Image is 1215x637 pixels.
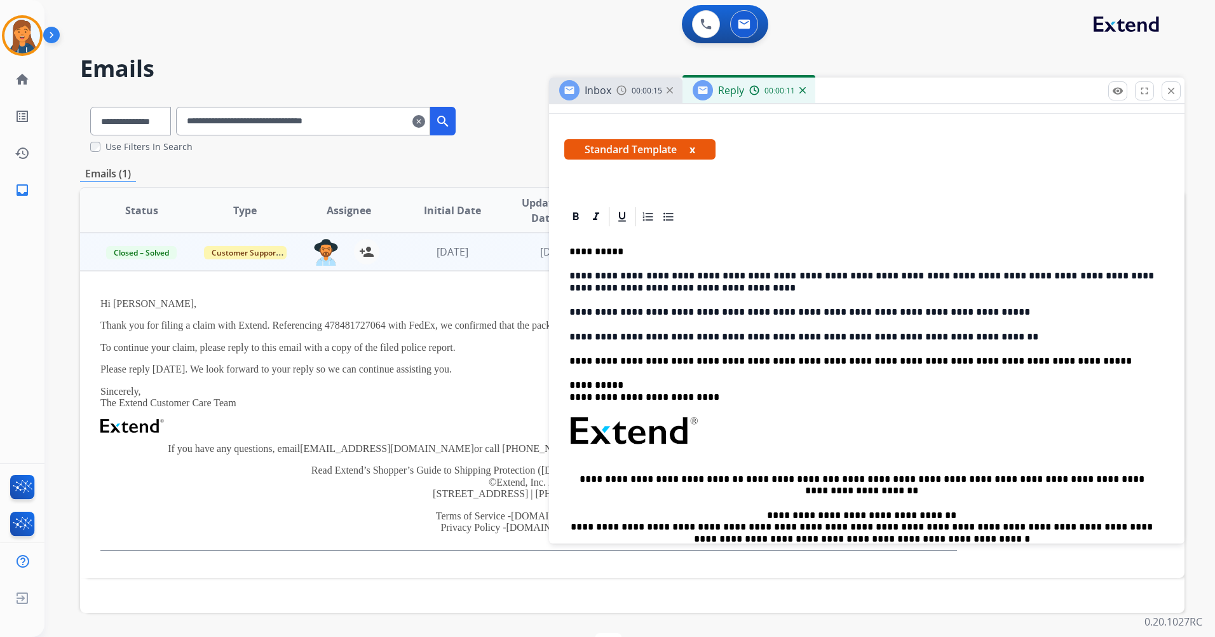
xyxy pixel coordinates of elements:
[15,109,30,124] mat-icon: list_alt
[541,465,652,476] a: [DOMAIN_NAME][URL]
[125,203,158,218] span: Status
[564,139,716,160] span: Standard Template
[506,522,616,533] a: [DOMAIN_NAME][URL]
[689,142,695,157] button: x
[1112,85,1123,97] mat-icon: remove_red_eye
[105,140,193,153] label: Use Filters In Search
[613,207,632,226] div: Underline
[639,207,658,226] div: Ordered List
[100,465,957,500] p: Read Extend’s Shopper’s Guide to Shipping Protection ( ) for more information. ©Extend, Inc. 2025...
[100,298,957,310] p: Hi [PERSON_NAME],
[515,195,572,226] span: Updated Date
[15,146,30,161] mat-icon: history
[540,245,572,259] span: [DATE]
[15,182,30,198] mat-icon: inbox
[233,203,257,218] span: Type
[4,18,40,53] img: avatar
[437,245,468,259] span: [DATE]
[1139,85,1150,97] mat-icon: fullscreen
[100,386,957,409] p: Sincerely, The Extend Customer Care Team
[764,86,795,96] span: 00:00:11
[566,207,585,226] div: Bold
[204,246,287,259] span: Customer Support
[659,207,678,226] div: Bullet List
[632,86,662,96] span: 00:00:15
[100,510,957,534] p: Terms of Service - Privacy Policy -
[412,114,425,129] mat-icon: clear
[100,342,957,353] p: To continue your claim, please reply to this email with a copy of the filed police report.
[80,166,136,182] p: Emails (1)
[100,320,957,331] p: Thank you for filing a claim with Extend. Referencing 478481727064 with FedEx, we confirmed that ...
[435,114,451,129] mat-icon: search
[424,203,481,218] span: Initial Date
[100,419,164,433] img: Extend Logo
[718,83,744,97] span: Reply
[1144,614,1202,629] p: 0.20.1027RC
[106,246,177,259] span: Closed – Solved
[15,72,30,87] mat-icon: home
[313,239,339,266] img: agent-avatar
[327,203,371,218] span: Assignee
[587,207,606,226] div: Italic
[511,510,621,521] a: [DOMAIN_NAME][URL]
[359,244,374,259] mat-icon: person_add
[100,364,957,375] p: Please reply [DATE]. We look forward to your reply so we can continue assisting you.
[585,83,611,97] span: Inbox
[100,443,957,455] p: If you have any questions, email or call [PHONE_NUMBER] [DATE]-[DATE], 9am-8pm EST and [DATE] & [...
[1165,85,1177,97] mat-icon: close
[300,443,474,454] a: [EMAIL_ADDRESS][DOMAIN_NAME]
[80,56,1184,81] h2: Emails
